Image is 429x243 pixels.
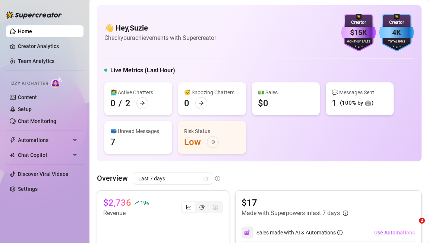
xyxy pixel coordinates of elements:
[184,88,240,97] div: 😴 Snoozing Chatters
[138,173,208,184] span: Last 7 days
[140,199,149,206] span: 19 %
[181,201,223,213] div: segmented control
[199,205,205,210] span: pie-chart
[244,229,251,236] img: svg%3e
[340,99,373,108] div: (100% by 🤖)
[18,40,78,52] a: Creator Analytics
[18,134,71,146] span: Automations
[110,66,175,75] h5: Live Metrics (Last Hour)
[10,80,48,87] span: Izzy AI Chatter
[51,77,63,88] img: AI Chatter
[343,211,348,216] span: info-circle
[140,101,145,106] span: arrow-right
[374,227,415,239] button: Use Automations
[199,101,204,106] span: arrow-right
[110,136,116,148] div: 7
[213,205,218,210] span: dollar-circle
[341,14,376,51] img: purple-badge-B9DA21FR.svg
[18,106,32,112] a: Setup
[125,97,130,109] div: 2
[258,88,314,97] div: 💵 Sales
[337,230,343,235] span: info-circle
[379,19,414,26] div: Creator
[110,88,166,97] div: 👩‍💻 Active Chatters
[379,27,414,38] div: 4K
[18,28,32,34] a: Home
[18,171,68,177] a: Discover Viral Videos
[6,11,62,19] img: logo-BBDzfeDw.svg
[186,205,191,210] span: line-chart
[379,14,414,51] img: blue-badge-DgoSNQY1.svg
[204,176,208,181] span: calendar
[110,97,116,109] div: 0
[341,27,376,38] div: $15K
[332,88,388,97] div: 💬 Messages Sent
[10,137,16,143] span: thunderbolt
[10,152,15,158] img: Chat Copilot
[341,40,376,44] div: Monthly Sales
[18,58,54,64] a: Team Analytics
[103,209,149,218] article: Revenue
[18,118,56,124] a: Chat Monitoring
[258,97,268,109] div: $0
[104,33,216,42] article: Check your achievements with Supercreator
[419,218,425,224] span: 2
[18,186,38,192] a: Settings
[210,139,215,145] span: arrow-right
[379,40,414,44] div: Total Fans
[374,230,415,236] span: Use Automations
[404,218,422,236] iframe: Intercom live chat
[184,127,240,135] div: Risk Status
[215,176,220,181] span: info-circle
[341,19,376,26] div: Creator
[104,23,216,33] h4: 👋 Hey, Suzie
[242,197,348,209] article: $17
[242,209,340,218] article: Made with Superpowers in last 7 days
[97,173,128,184] article: Overview
[103,197,131,209] article: $2,736
[256,228,343,237] div: Sales made with AI & Automations
[18,94,37,100] a: Content
[332,97,337,109] div: 1
[134,200,139,205] span: rise
[18,149,71,161] span: Chat Copilot
[110,127,166,135] div: 📪 Unread Messages
[184,97,189,109] div: 0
